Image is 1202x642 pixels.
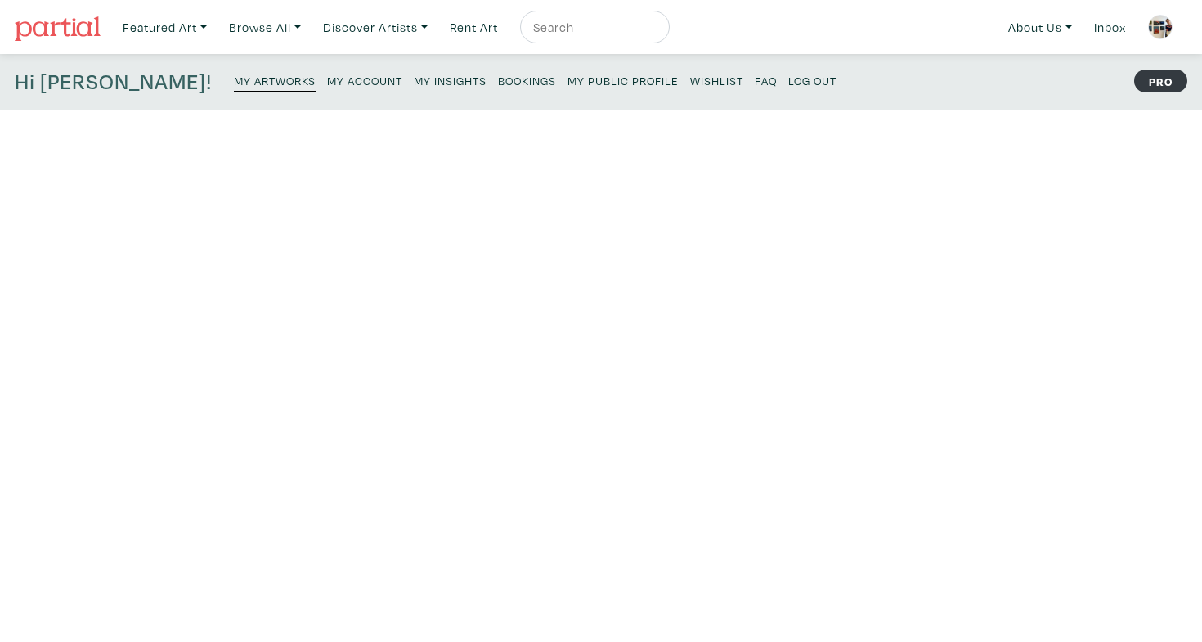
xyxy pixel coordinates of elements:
a: Inbox [1087,11,1133,44]
a: Discover Artists [316,11,435,44]
small: My Artworks [234,73,316,88]
input: Search [531,17,654,38]
small: Wishlist [690,73,743,88]
small: My Account [327,73,402,88]
a: My Insights [414,69,487,91]
small: FAQ [755,73,777,88]
small: My Insights [414,73,487,88]
a: Bookings [498,69,556,91]
a: About Us [1001,11,1079,44]
h4: Hi [PERSON_NAME]! [15,69,212,95]
strong: PRO [1134,70,1187,92]
a: My Artworks [234,69,316,92]
img: phpThumb.php [1148,15,1173,39]
small: Log Out [788,73,836,88]
a: My Public Profile [567,69,679,91]
a: My Account [327,69,402,91]
a: Log Out [788,69,836,91]
small: My Public Profile [567,73,679,88]
a: Browse All [222,11,308,44]
a: Wishlist [690,69,743,91]
small: Bookings [498,73,556,88]
a: FAQ [755,69,777,91]
a: Featured Art [115,11,214,44]
a: Rent Art [442,11,505,44]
